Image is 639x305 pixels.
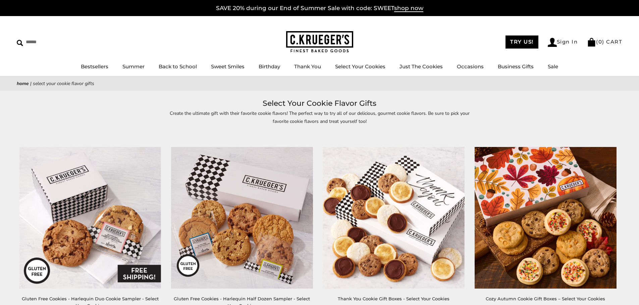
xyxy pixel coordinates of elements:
span: | [30,80,32,87]
img: Bag [587,38,596,47]
nav: breadcrumbs [17,80,622,87]
a: Summer [122,63,145,70]
a: Sweet Smiles [211,63,245,70]
img: Search [17,40,23,46]
img: Cozy Autumn Cookie Gift Boxes – Select Your Cookies [475,147,616,288]
img: Gluten Free Cookies - Harlequin Duo Cookie Sampler - Select Your Cookies [19,147,161,288]
a: Cozy Autumn Cookie Gift Boxes – Select Your Cookies [486,296,605,301]
a: TRY US! [505,35,538,49]
a: Thank You Cookie Gift Boxes - Select Your Cookies [338,296,449,301]
span: shop now [394,5,423,12]
a: Sale [548,63,558,70]
input: Search [17,37,97,47]
img: Gluten Free Cookies - Harlequin Half Dozen Sampler - Select Your Cookies [171,147,313,288]
a: Back to School [159,63,197,70]
a: Business Gifts [498,63,534,70]
h1: Select Your Cookie Flavor Gifts [27,97,612,109]
a: SAVE 20% during our End of Summer Sale with code: SWEETshop now [216,5,423,12]
a: Select Your Cookies [335,63,385,70]
a: Occasions [457,63,484,70]
a: Birthday [259,63,280,70]
a: Home [17,80,29,87]
a: Sign In [548,38,578,47]
a: Bestsellers [81,63,108,70]
p: Create the ultimate gift with their favorite cookie flavors! The perfect way to try all of our de... [165,109,474,125]
span: Select Your Cookie Flavor Gifts [33,80,94,87]
img: C.KRUEGER'S [286,31,353,53]
img: Account [548,38,557,47]
a: Thank You [294,63,321,70]
span: 0 [598,39,602,45]
a: Just The Cookies [400,63,443,70]
img: Thank You Cookie Gift Boxes - Select Your Cookies [323,147,465,288]
a: (0) CART [587,39,622,45]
